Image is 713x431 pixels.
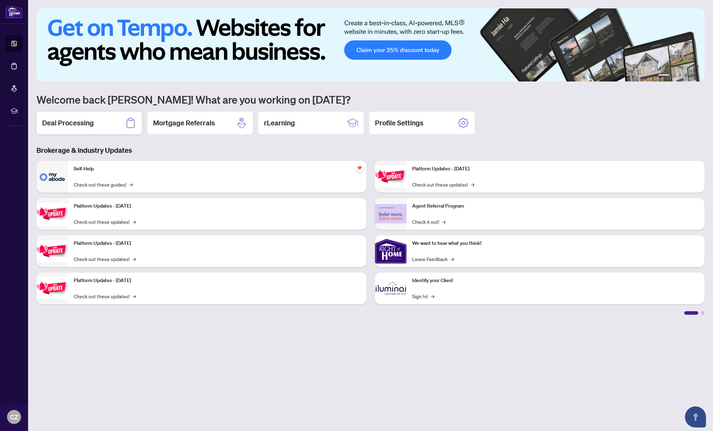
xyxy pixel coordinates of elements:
button: 4 [684,74,686,77]
span: → [442,218,445,226]
span: CZ [10,412,18,422]
a: Check out these guides!→ [74,181,133,188]
a: Check out these updates!→ [74,218,136,226]
a: Sign In!→ [412,292,434,300]
a: Check out these updates!→ [412,181,474,188]
span: → [431,292,434,300]
img: Platform Updates - July 8, 2025 [37,277,68,299]
span: pushpin [355,164,364,172]
button: 5 [689,74,692,77]
p: Identify your Client [412,277,699,285]
img: Platform Updates - June 23, 2025 [375,165,407,188]
h2: Mortgage Referrals [153,118,215,128]
h2: Deal Processing [42,118,94,128]
a: Check out these updates!→ [74,255,136,263]
a: Check it out!→ [412,218,445,226]
a: Leave Feedback→ [412,255,454,263]
span: → [132,255,136,263]
p: Agent Referral Program [412,202,699,210]
button: 6 [695,74,698,77]
img: Platform Updates - September 16, 2025 [37,203,68,225]
p: Platform Updates - [DATE] [412,165,699,173]
span: → [129,181,133,188]
span: → [132,292,136,300]
h1: Welcome back [PERSON_NAME]! What are you working on [DATE]? [37,93,705,106]
a: Check out these updates!→ [74,292,136,300]
img: We want to hear what you think! [375,235,407,267]
span: → [132,218,136,226]
p: We want to hear what you think! [412,240,699,247]
img: Identify your Client [375,273,407,304]
img: Slide 0 [37,8,705,81]
img: Self-Help [37,161,68,192]
img: Agent Referral Program [375,204,407,223]
button: 3 [678,74,681,77]
img: Platform Updates - July 21, 2025 [37,240,68,262]
p: Platform Updates - [DATE] [74,202,361,210]
button: Open asap [685,406,706,427]
button: 2 [672,74,675,77]
p: Platform Updates - [DATE] [74,277,361,285]
button: 1 [658,74,669,77]
h2: Profile Settings [375,118,423,128]
span: → [471,181,474,188]
h3: Brokerage & Industry Updates [37,145,705,155]
h2: rLearning [264,118,295,128]
span: → [450,255,454,263]
p: Platform Updates - [DATE] [74,240,361,247]
p: Self-Help [74,165,361,173]
img: logo [6,5,22,18]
